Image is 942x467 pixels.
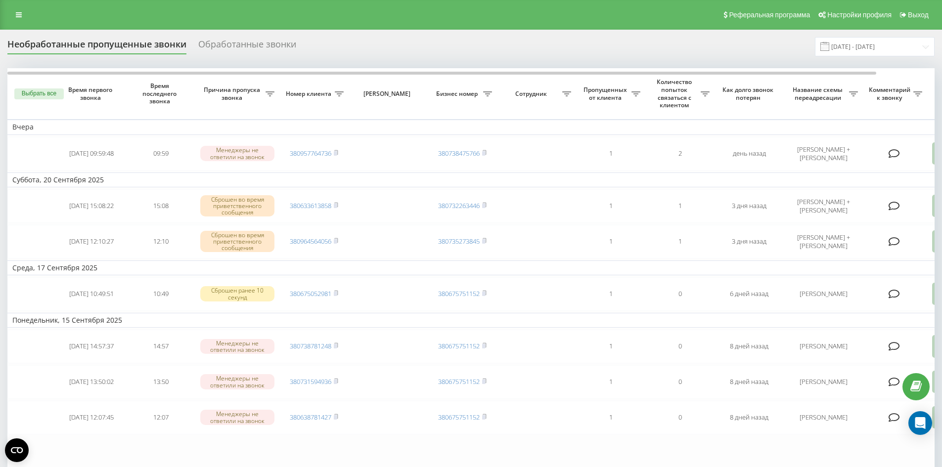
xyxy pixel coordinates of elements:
td: 6 дней назад [715,277,784,311]
span: Настройки профиля [827,11,892,19]
td: [DATE] 15:08:22 [57,189,126,223]
td: 1 [576,365,645,399]
span: Выход [908,11,929,19]
td: [PERSON_NAME] [784,401,863,434]
div: Необработанные пропущенные звонки [7,39,186,54]
a: 380738781248 [290,341,331,350]
a: 380964564056 [290,237,331,246]
span: Сотрудник [502,90,562,98]
a: 380638781427 [290,413,331,422]
a: 380957764736 [290,149,331,158]
button: Выбрать все [14,88,64,99]
td: 8 дней назад [715,401,784,434]
span: Бизнес номер [433,90,483,98]
td: [PERSON_NAME] [784,365,863,399]
span: Название схемы переадресации [789,86,849,101]
td: [DATE] 12:07:45 [57,401,126,434]
button: Open CMP widget [5,438,29,462]
td: [DATE] 09:59:48 [57,137,126,170]
a: 380731594936 [290,377,331,386]
a: 380675751152 [438,289,480,298]
td: 1 [576,330,645,363]
td: 0 [645,330,715,363]
a: 380675751152 [438,413,480,422]
td: 1 [576,189,645,223]
td: [PERSON_NAME] + [PERSON_NAME] [784,189,863,223]
td: 1 [576,137,645,170]
td: 8 дней назад [715,330,784,363]
span: Как долго звонок потерян [722,86,776,101]
td: 12:07 [126,401,195,434]
span: Реферальная программа [729,11,810,19]
span: Комментарий к звонку [868,86,913,101]
a: 380675751152 [438,341,480,350]
td: [DATE] 13:50:02 [57,365,126,399]
div: Менеджеры не ответили на звонок [200,374,274,389]
a: 380735273845 [438,237,480,246]
a: 380675052981 [290,289,331,298]
td: 3 дня назад [715,225,784,258]
td: [PERSON_NAME] + [PERSON_NAME] [784,137,863,170]
div: Менеджеры не ответили на звонок [200,339,274,354]
td: 0 [645,365,715,399]
div: Менеджеры не ответили на звонок [200,146,274,161]
td: [PERSON_NAME] + [PERSON_NAME] [784,225,863,258]
a: 380633613858 [290,201,331,210]
span: Номер клиента [284,90,335,98]
td: 1 [576,225,645,258]
span: Причина пропуска звонка [200,86,266,101]
td: [DATE] 10:49:51 [57,277,126,311]
td: 2 [645,137,715,170]
td: 12:10 [126,225,195,258]
div: Сброшен ранее 10 секунд [200,286,274,301]
td: 13:50 [126,365,195,399]
td: день назад [715,137,784,170]
td: 15:08 [126,189,195,223]
td: [DATE] 14:57:37 [57,330,126,363]
td: 8 дней назад [715,365,784,399]
div: Менеджеры не ответили на звонок [200,410,274,425]
span: Время последнего звонка [134,82,187,105]
td: 0 [645,401,715,434]
a: 380732263446 [438,201,480,210]
td: [DATE] 12:10:27 [57,225,126,258]
td: 0 [645,277,715,311]
span: Пропущенных от клиента [581,86,631,101]
td: [PERSON_NAME] [784,330,863,363]
div: Сброшен во время приветственного сообщения [200,195,274,217]
td: [PERSON_NAME] [784,277,863,311]
td: 1 [576,277,645,311]
div: Сброшен во время приветственного сообщения [200,231,274,253]
span: Количество попыток связаться с клиентом [650,78,701,109]
div: Обработанные звонки [198,39,296,54]
a: 380738475766 [438,149,480,158]
a: 380675751152 [438,377,480,386]
td: 1 [576,401,645,434]
td: 3 дня назад [715,189,784,223]
td: 1 [645,225,715,258]
td: 10:49 [126,277,195,311]
td: 14:57 [126,330,195,363]
td: 1 [645,189,715,223]
span: Время первого звонка [65,86,118,101]
td: 09:59 [126,137,195,170]
span: [PERSON_NAME] [357,90,419,98]
div: Open Intercom Messenger [908,411,932,435]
